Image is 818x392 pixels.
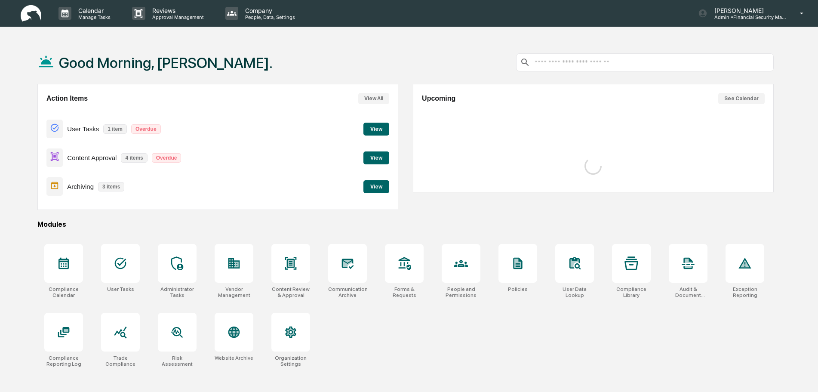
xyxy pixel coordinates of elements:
p: Calendar [71,7,115,14]
div: Administrator Tasks [158,286,197,298]
a: View [363,153,389,161]
div: Policies [508,286,528,292]
div: Content Review & Approval [271,286,310,298]
p: Manage Tasks [71,14,115,20]
div: Website Archive [215,355,253,361]
p: Reviews [145,7,208,14]
button: View [363,180,389,193]
p: 1 item [103,124,127,134]
p: Admin • Financial Security Management [707,14,787,20]
p: Company [238,7,299,14]
img: logo [21,5,41,22]
p: Archiving [67,183,94,190]
button: See Calendar [718,93,765,104]
div: People and Permissions [442,286,480,298]
div: Organization Settings [271,355,310,367]
div: Forms & Requests [385,286,424,298]
div: User Data Lookup [555,286,594,298]
h1: Good Morning, [PERSON_NAME]. [59,54,273,71]
a: View [363,124,389,133]
p: 3 items [98,182,124,191]
h2: Upcoming [422,95,455,102]
p: Overdue [131,124,161,134]
p: Approval Management [145,14,208,20]
div: Exception Reporting [726,286,764,298]
a: View [363,182,389,190]
div: Modules [37,220,774,228]
p: User Tasks [67,125,99,133]
button: View All [358,93,389,104]
button: View [363,151,389,164]
button: View [363,123,389,136]
p: [PERSON_NAME] [707,7,787,14]
div: Compliance Calendar [44,286,83,298]
div: Communications Archive [328,286,367,298]
div: Compliance Library [612,286,651,298]
h2: Action Items [46,95,88,102]
div: Audit & Document Logs [669,286,707,298]
p: People, Data, Settings [238,14,299,20]
div: Compliance Reporting Log [44,355,83,367]
p: Overdue [152,153,181,163]
div: Risk Assessment [158,355,197,367]
div: Vendor Management [215,286,253,298]
div: Trade Compliance [101,355,140,367]
div: User Tasks [107,286,134,292]
p: Content Approval [67,154,117,161]
p: 4 items [121,153,147,163]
